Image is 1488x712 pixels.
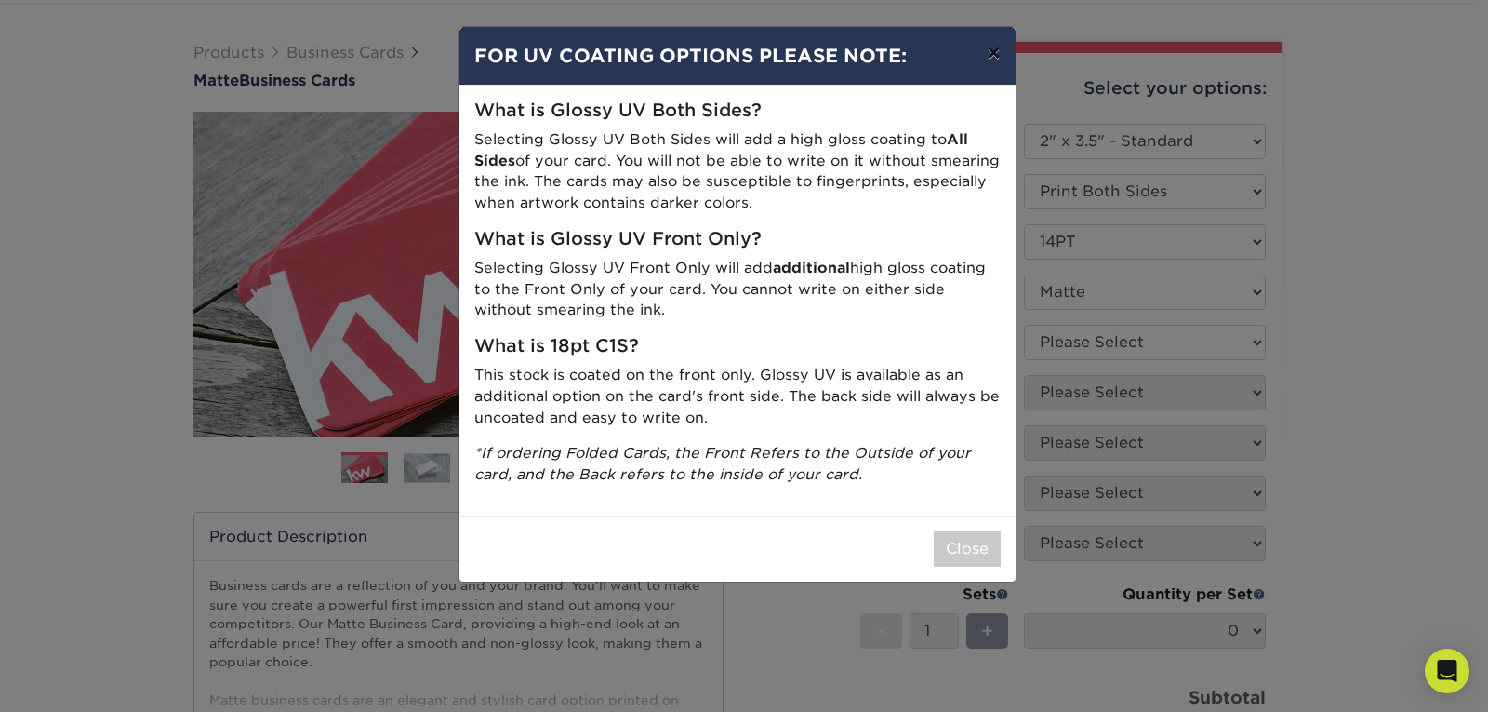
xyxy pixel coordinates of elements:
[474,229,1001,250] h5: What is Glossy UV Front Only?
[474,258,1001,321] p: Selecting Glossy UV Front Only will add high gloss coating to the Front Only of your card. You ca...
[474,365,1001,428] p: This stock is coated on the front only. Glossy UV is available as an additional option on the car...
[474,130,968,169] strong: All Sides
[474,444,971,483] i: *If ordering Folded Cards, the Front Refers to the Outside of your card, and the Back refers to t...
[972,27,1015,79] button: ×
[474,129,1001,214] p: Selecting Glossy UV Both Sides will add a high gloss coating to of your card. You will not be abl...
[474,101,1001,122] h5: What is Glossy UV Both Sides?
[1425,649,1469,693] div: Open Intercom Messenger
[474,336,1001,357] h5: What is 18pt C1S?
[773,259,850,276] strong: additional
[474,42,1001,70] h4: FOR UV COATING OPTIONS PLEASE NOTE:
[934,531,1001,567] button: Close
